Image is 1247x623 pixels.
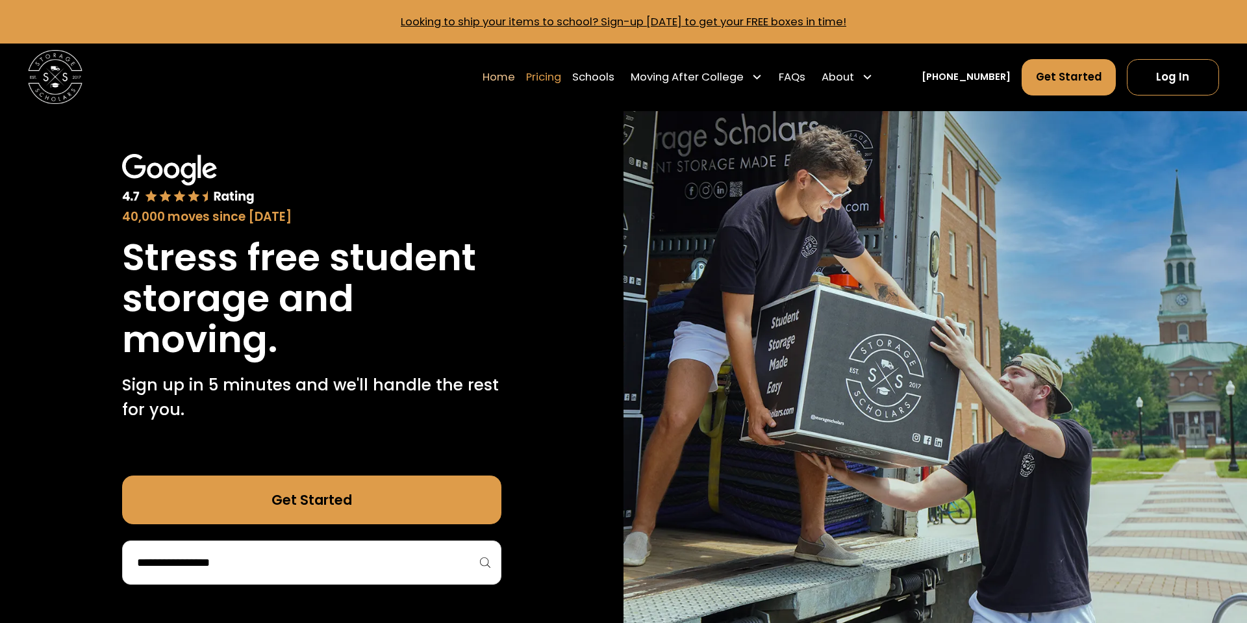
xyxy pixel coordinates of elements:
a: Log In [1127,59,1219,95]
a: Get Started [122,476,501,524]
p: Sign up in 5 minutes and we'll handle the rest for you. [122,373,501,422]
a: Home [483,58,515,96]
div: About [816,58,879,96]
div: 40,000 moves since [DATE] [122,208,501,226]
img: Storage Scholars main logo [28,50,82,104]
a: [PHONE_NUMBER] [922,70,1011,84]
a: Pricing [526,58,561,96]
div: About [822,69,854,85]
a: Looking to ship your items to school? Sign-up [DATE] to get your FREE boxes in time! [401,14,846,29]
a: Schools [572,58,614,96]
a: Get Started [1022,59,1116,95]
img: Google 4.7 star rating [122,154,255,205]
div: Moving After College [631,69,744,85]
a: FAQs [779,58,805,96]
h1: Stress free student storage and moving. [122,237,501,360]
div: Moving After College [625,58,768,96]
